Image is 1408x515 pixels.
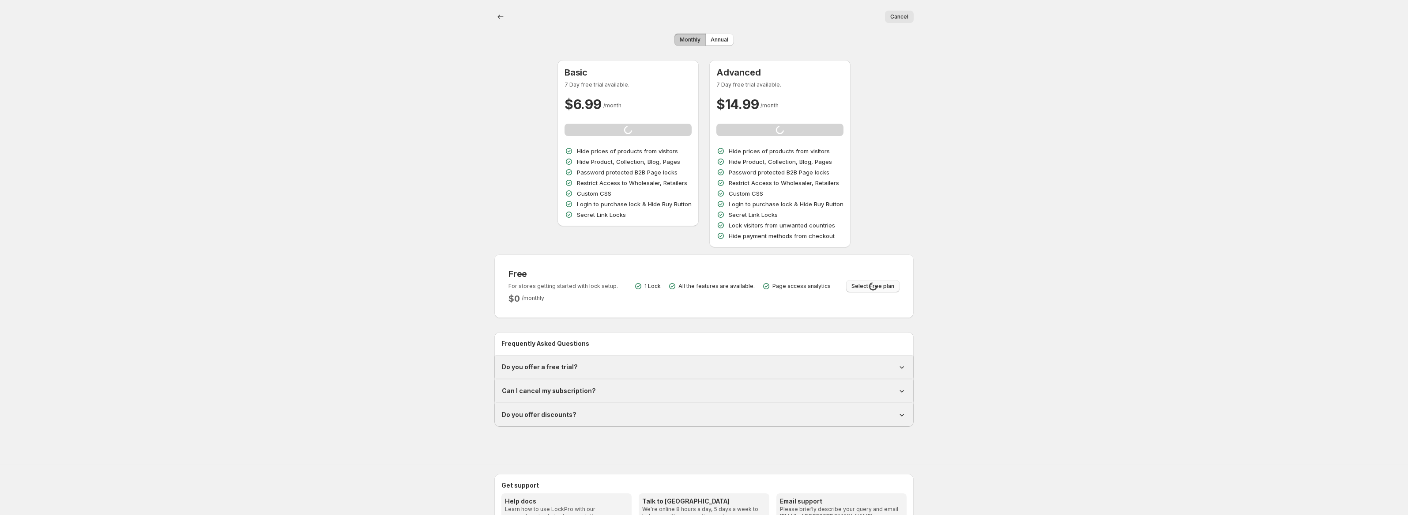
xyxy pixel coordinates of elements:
h1: Can I cancel my subscription? [502,386,596,395]
p: Custom CSS [577,189,611,198]
p: Hide Product, Collection, Blog, Pages [729,157,832,166]
span: / month [760,102,779,109]
p: Password protected B2B Page locks [729,168,829,177]
button: Monthly [674,34,706,46]
p: 1 Lock [644,283,661,290]
p: 7 Day free trial available. [716,81,843,88]
p: Restrict Access to Wholesaler, Retailers [729,178,839,187]
h3: Basic [565,67,692,78]
button: Annual [705,34,734,46]
p: Lock visitors from unwanted countries [729,221,835,230]
span: Monthly [680,36,700,43]
h1: Do you offer discounts? [502,410,576,419]
p: Secret Link Locks [577,210,626,219]
h2: Frequently Asked Questions [501,339,907,348]
p: Page access analytics [772,283,831,290]
p: Password protected B2B Page locks [577,168,678,177]
h3: Advanced [716,67,843,78]
span: / monthly [522,295,544,301]
h1: Do you offer a free trial? [502,363,578,371]
p: Hide prices of products from visitors [577,147,678,155]
p: Secret Link Locks [729,210,778,219]
h3: Free [508,269,618,279]
button: back [494,11,507,23]
p: 7 Day free trial available. [565,81,692,88]
h3: Email support [780,497,903,506]
p: Hide prices of products from visitors [729,147,830,155]
p: Login to purchase lock & Hide Buy Button [729,200,843,208]
p: Custom CSS [729,189,763,198]
span: Cancel [890,13,908,20]
p: Login to purchase lock & Hide Buy Button [577,200,692,208]
h3: Help docs [505,497,628,506]
h3: Talk to [GEOGRAPHIC_DATA] [642,497,765,506]
h2: $ 6.99 [565,95,602,113]
h2: Get support [501,481,907,490]
p: Hide payment methods from checkout [729,231,835,240]
p: For stores getting started with lock setup. [508,283,618,290]
p: Hide Product, Collection, Blog, Pages [577,157,680,166]
span: Annual [711,36,728,43]
p: All the features are available. [678,283,755,290]
p: Restrict Access to Wholesaler, Retailers [577,178,687,187]
h2: $ 0 [508,293,520,304]
span: / month [603,102,621,109]
button: Cancel [885,11,914,23]
h2: $ 14.99 [716,95,759,113]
